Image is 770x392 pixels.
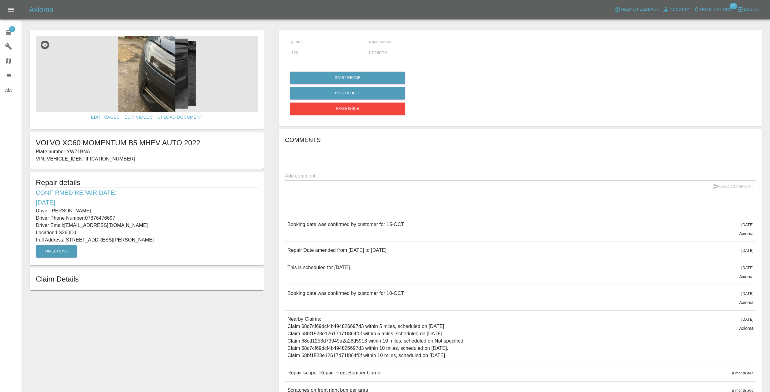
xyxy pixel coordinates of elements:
button: Reschedule [290,87,405,100]
span: 1 [9,26,15,32]
p: This is scheduled for [DATE]. [287,264,351,271]
h5: Axioma [29,5,53,15]
span: Account [670,6,690,13]
h6: Confirmed Repair Date: [DATE] [36,188,258,207]
span: Repair location [369,40,391,44]
button: Start Repair [290,72,405,84]
span: a month ago [732,371,754,375]
p: Booking date was confirmed by customer for 15-OCT [287,221,404,228]
a: Account [661,5,692,15]
p: Driver Email: [EMAIL_ADDRESS][DOMAIN_NAME] [36,222,258,229]
span: [DATE] [741,223,754,227]
a: Edit Images [89,112,122,123]
button: Raise issue [290,103,405,115]
p: Axioma [739,231,754,237]
a: Upload Document [155,112,205,123]
span: [DATE] [741,317,754,322]
p: Axioma [739,274,754,280]
p: Booking date was confirmed by customer for 10-OCT [287,290,404,297]
span: [DATE] [741,292,754,296]
button: Notifications [692,5,733,14]
img: 43786d19-9618-4a9c-b9ed-e20af8c415f1 [36,36,258,112]
span: Quote £ [291,40,303,44]
p: Repair Date amended from [DATE] to [DATE] [287,247,387,254]
button: Logout [736,5,763,14]
h6: Comments [285,135,756,145]
p: Driver: [PERSON_NAME] [36,207,258,215]
p: Location: LS260DJ [36,229,258,236]
p: Full Address: [STREET_ADDRESS][PERSON_NAME] [36,236,258,244]
span: [DATE] [741,266,754,270]
p: Repair scope: Repair Front Bumper Corner [287,369,382,377]
span: 22 [729,3,737,9]
a: Edit Videos [122,112,155,123]
h5: Repair details [36,178,258,188]
button: Directions [36,245,77,258]
button: Help & Feedback [613,5,660,14]
button: Open drawer [4,2,18,17]
p: Driver Phone Number: 07876476697 [36,215,258,222]
h1: VOLVO XC60 MOMENTUM B5 MHEV AUTO 2022 [36,138,258,148]
p: Axioma [739,325,754,331]
p: Nearby Claims: Claim 68c7cf69dcf4b494826697d3 within 5 miles, scheduled on [DATE]. Claim 68bf1528... [287,316,465,359]
span: [DATE] [741,248,754,253]
p: Axioma [739,299,754,306]
h1: Claim Details [36,274,258,284]
p: VIN: [VEHICLE_IDENTIFICATION_NUMBER] [36,155,258,163]
p: Plate number: YW71BNA [36,148,258,155]
span: Help & Feedback [621,6,659,13]
span: Logout [744,6,761,13]
span: Notifications [700,6,732,13]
